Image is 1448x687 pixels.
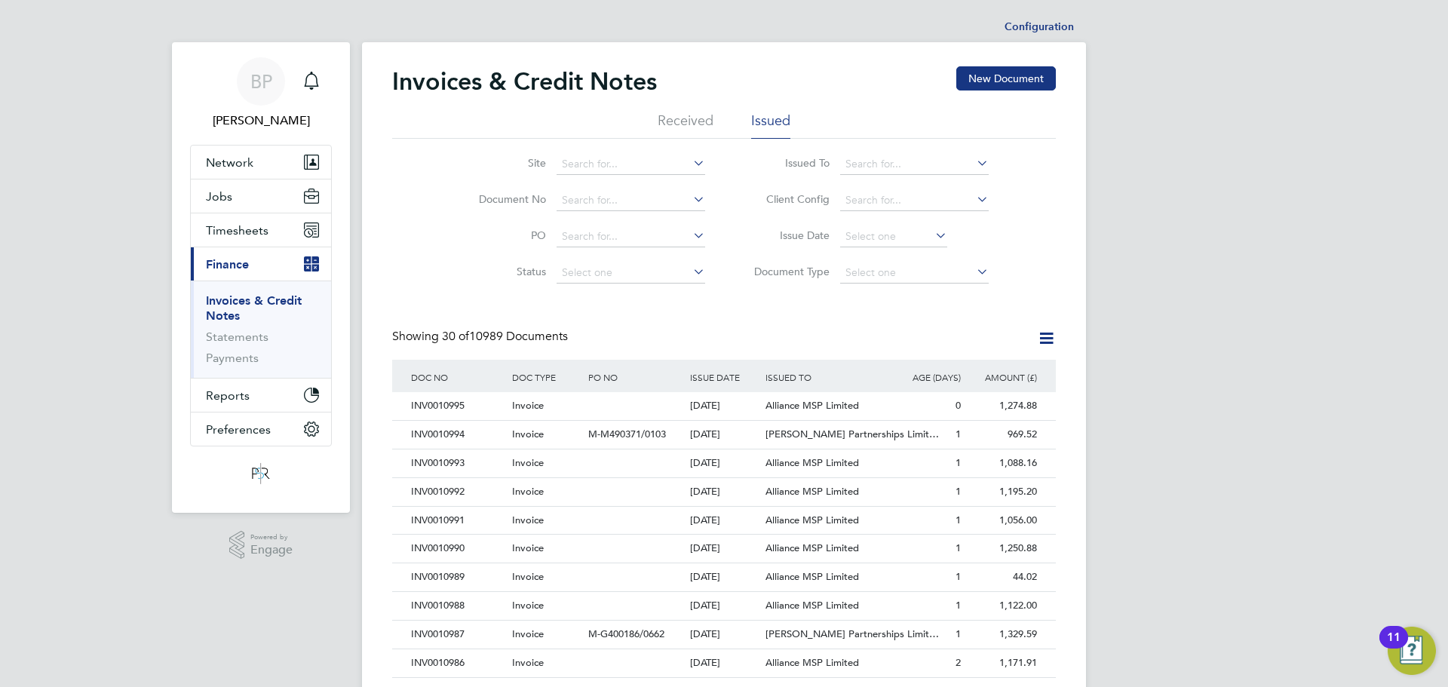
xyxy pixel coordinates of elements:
label: Client Config [743,192,830,206]
span: 1 [956,485,961,498]
div: [DATE] [686,592,762,620]
input: Select one [840,226,947,247]
span: 1 [956,570,961,583]
input: Search for... [557,226,705,247]
input: Search for... [557,190,705,211]
div: ISSUED TO [762,360,888,394]
div: ISSUE DATE [686,360,762,394]
div: [DATE] [686,478,762,506]
div: 11 [1387,637,1400,657]
label: Site [459,156,546,170]
nav: Main navigation [172,42,350,513]
span: Invoice [512,599,544,612]
span: Preferences [206,422,271,437]
span: Alliance MSP Limited [765,399,859,412]
span: 2 [956,656,961,669]
span: Invoice [512,656,544,669]
button: Reports [191,379,331,412]
label: Issued To [743,156,830,170]
span: Network [206,155,253,170]
span: Invoice [512,485,544,498]
button: Timesheets [191,213,331,247]
span: 1 [956,541,961,554]
img: psrsolutions-logo-retina.png [247,462,275,486]
input: Search for... [840,190,989,211]
input: Select one [840,262,989,284]
span: Timesheets [206,223,268,238]
div: INV0010988 [407,592,508,620]
div: 1,056.00 [965,507,1041,535]
span: Alliance MSP Limited [765,456,859,469]
span: Invoice [512,399,544,412]
button: Jobs [191,179,331,213]
span: BP [250,72,272,91]
input: Search for... [557,154,705,175]
span: [PERSON_NAME] Partnerships Limit… [765,627,939,640]
div: [DATE] [686,563,762,591]
span: Alliance MSP Limited [765,485,859,498]
div: INV0010986 [407,649,508,677]
button: Finance [191,247,331,281]
button: Open Resource Center, 11 new notifications [1388,627,1436,675]
span: 1 [956,514,961,526]
li: Received [658,112,713,139]
div: 1,250.88 [965,535,1041,563]
div: [DATE] [686,535,762,563]
div: [DATE] [686,449,762,477]
span: Invoice [512,456,544,469]
label: Document No [459,192,546,206]
span: Invoice [512,541,544,554]
button: Preferences [191,413,331,446]
div: 1,171.91 [965,649,1041,677]
span: Alliance MSP Limited [765,570,859,583]
div: INV0010989 [407,563,508,591]
label: Document Type [743,265,830,278]
li: Configuration [1005,12,1074,42]
span: 1 [956,428,961,440]
span: Invoice [512,627,544,640]
div: INV0010991 [407,507,508,535]
div: [DATE] [686,507,762,535]
label: Issue Date [743,228,830,242]
span: Ben Perkin [190,112,332,130]
span: M-G400186/0662 [588,627,664,640]
div: 1,088.16 [965,449,1041,477]
a: Go to home page [190,462,332,486]
div: AGE (DAYS) [888,360,965,394]
span: Alliance MSP Limited [765,656,859,669]
span: Engage [250,544,293,557]
div: INV0010992 [407,478,508,506]
div: 969.52 [965,421,1041,449]
input: Search for... [840,154,989,175]
div: 1,274.88 [965,392,1041,420]
input: Select one [557,262,705,284]
a: Powered byEngage [229,531,293,560]
a: BP[PERSON_NAME] [190,57,332,130]
label: PO [459,228,546,242]
li: Issued [751,112,790,139]
div: INV0010987 [407,621,508,649]
div: 1,195.20 [965,478,1041,506]
span: M-M490371/0103 [588,428,666,440]
button: New Document [956,66,1056,90]
div: [DATE] [686,392,762,420]
span: Invoice [512,570,544,583]
div: DOC TYPE [508,360,584,394]
span: 1 [956,599,961,612]
div: INV0010990 [407,535,508,563]
div: 44.02 [965,563,1041,591]
span: 30 of [442,329,469,344]
span: Alliance MSP Limited [765,541,859,554]
span: 1 [956,627,961,640]
div: INV0010995 [407,392,508,420]
label: Status [459,265,546,278]
span: Invoice [512,428,544,440]
div: [DATE] [686,649,762,677]
button: Network [191,146,331,179]
div: Showing [392,329,571,345]
h2: Invoices & Credit Notes [392,66,657,97]
span: 0 [956,399,961,412]
div: AMOUNT (£) [965,360,1041,394]
div: Finance [191,281,331,378]
span: Reports [206,388,250,403]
